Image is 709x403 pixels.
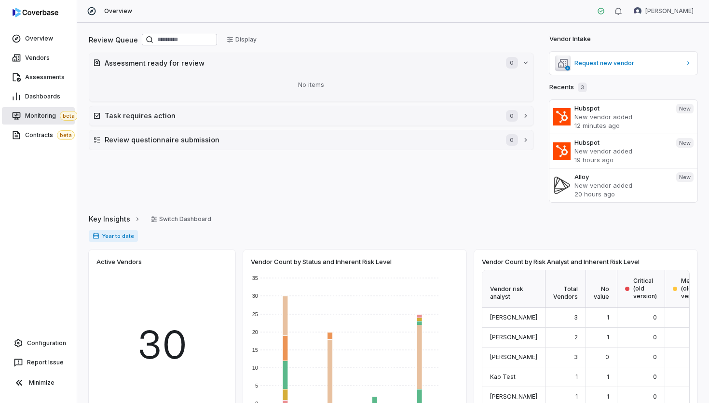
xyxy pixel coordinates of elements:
[490,334,537,341] span: [PERSON_NAME]
[490,314,537,321] span: [PERSON_NAME]
[681,277,705,300] span: Medium (old version)
[89,209,141,229] a: Key Insights
[676,138,694,148] span: New
[89,130,533,150] button: Review questionnaire submission0
[25,93,60,100] span: Dashboards
[490,373,516,380] span: Kao Test
[653,334,657,341] span: 0
[653,314,657,321] span: 0
[252,311,258,317] text: 25
[2,107,75,125] a: Monitoringbeta
[252,293,258,299] text: 30
[251,257,392,266] span: Vendor Count by Status and Inherent Risk Level
[506,57,518,69] span: 0
[549,100,698,134] a: HubspotNew vendor added12 minutes agoNew
[645,7,694,15] span: [PERSON_NAME]
[255,383,258,389] text: 5
[25,54,50,62] span: Vendors
[549,168,698,202] a: AlloyNew vendor added20 hours agoNew
[105,111,496,121] h2: Task requires action
[574,147,668,155] p: New vendor added
[2,69,75,86] a: Assessments
[575,393,578,400] span: 1
[252,329,258,335] text: 20
[607,393,609,400] span: 1
[506,110,518,122] span: 0
[89,35,138,45] h2: Review Queue
[93,72,530,97] div: No items
[60,111,78,121] span: beta
[2,30,75,47] a: Overview
[574,314,578,321] span: 3
[676,104,694,113] span: New
[574,334,578,341] span: 2
[89,230,138,242] span: Year to date
[221,32,262,47] button: Display
[2,88,75,105] a: Dashboards
[89,214,130,224] span: Key Insights
[2,49,75,67] a: Vendors
[25,73,65,81] span: Assessments
[607,334,609,341] span: 1
[57,130,75,140] span: beta
[93,233,99,239] svg: Date range for report
[4,334,73,352] a: Configuration
[574,181,668,190] p: New vendor added
[252,347,258,353] text: 15
[137,316,187,374] span: 30
[105,135,496,145] h2: Review questionnaire submission
[4,354,73,371] button: Report Issue
[653,353,657,361] span: 0
[574,59,682,67] span: Request new vendor
[575,373,578,380] span: 1
[252,365,258,371] text: 10
[105,58,496,68] h2: Assessment ready for review
[605,353,609,361] span: 0
[482,270,545,308] div: Vendor risk analyst
[104,7,132,15] span: Overview
[2,126,75,144] a: Contractsbeta
[634,7,641,15] img: Sophia O'Shea avatar
[574,190,668,198] p: 20 hours ago
[4,373,73,392] button: Minimize
[549,34,591,44] h2: Vendor Intake
[27,359,64,366] span: Report Issue
[549,52,698,75] a: Request new vendor
[482,257,640,266] span: Vendor Count by Risk Analyst and Inherent Risk Level
[578,83,587,92] span: 3
[586,270,617,308] div: No value
[574,104,668,112] h3: Hubspot
[607,314,609,321] span: 1
[574,121,668,130] p: 12 minutes ago
[490,353,537,361] span: [PERSON_NAME]
[252,275,258,281] text: 35
[89,106,533,125] button: Task requires action0
[27,339,66,347] span: Configuration
[89,53,533,72] button: Assessment ready for review0
[574,155,668,164] p: 19 hours ago
[574,112,668,121] p: New vendor added
[653,393,657,400] span: 0
[25,130,75,140] span: Contracts
[25,35,53,42] span: Overview
[490,393,537,400] span: [PERSON_NAME]
[633,277,657,300] span: Critical (old version)
[506,134,518,146] span: 0
[145,212,217,226] button: Switch Dashboard
[25,111,78,121] span: Monitoring
[653,373,657,380] span: 0
[628,4,699,18] button: Sophia O'Shea avatar[PERSON_NAME]
[96,257,142,266] span: Active Vendors
[607,373,609,380] span: 1
[545,270,586,308] div: Total Vendors
[574,353,578,361] span: 3
[29,379,55,387] span: Minimize
[549,83,587,92] h2: Recents
[549,134,698,168] a: HubspotNew vendor added19 hours agoNew
[676,172,694,182] span: New
[86,209,144,229] button: Key Insights
[574,138,668,147] h3: Hubspot
[13,8,58,17] img: logo-D7KZi-bG.svg
[574,172,668,181] h3: Alloy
